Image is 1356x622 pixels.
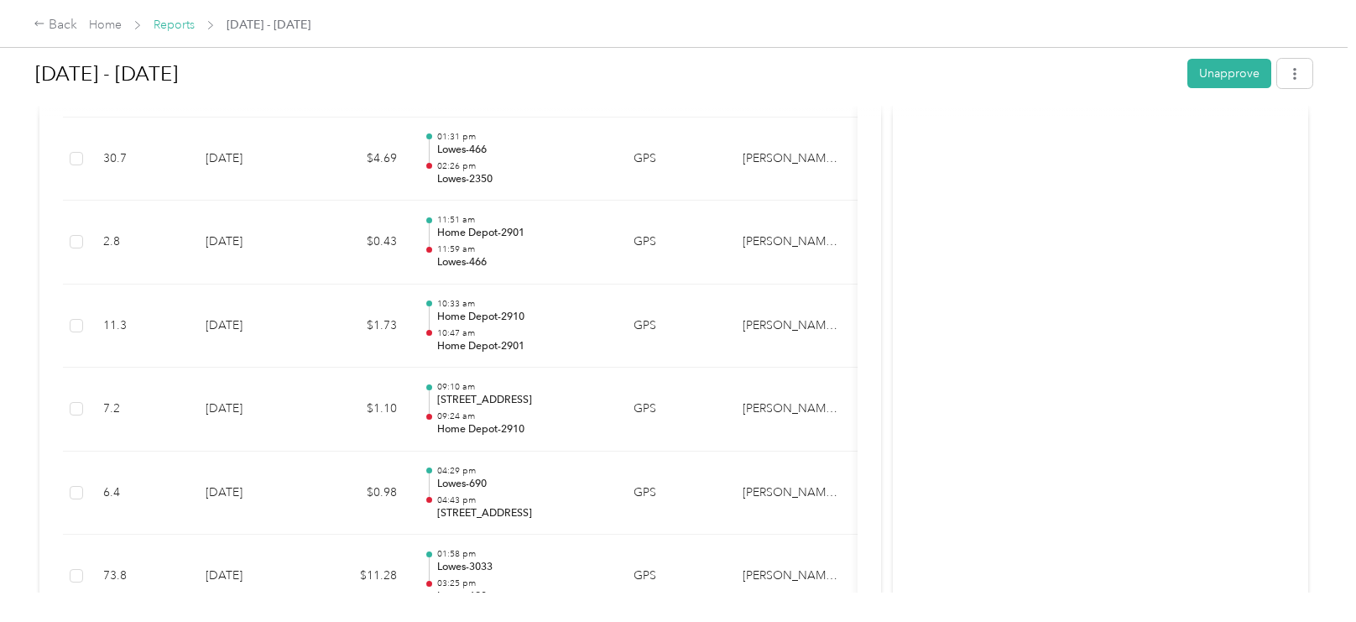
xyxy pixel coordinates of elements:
p: 11:51 am [437,214,607,226]
td: GPS [620,118,729,201]
p: [STREET_ADDRESS] [437,506,607,521]
p: 10:47 am [437,327,607,339]
td: [DATE] [192,285,310,368]
td: 2.8 [90,201,192,285]
td: [DATE] [192,452,310,536]
td: Acosta Whirlpool [729,118,855,201]
p: [STREET_ADDRESS] [437,393,607,408]
a: Reports [154,18,195,32]
a: Home [89,18,122,32]
td: 6.4 [90,452,192,536]
td: Acosta Whirlpool [729,452,855,536]
p: Home Depot-2901 [437,339,607,354]
td: Acosta Whirlpool [729,535,855,619]
p: 01:58 pm [437,548,607,560]
td: $1.10 [310,368,410,452]
td: 73.8 [90,535,192,619]
td: Acosta Whirlpool [729,285,855,368]
td: $4.69 [310,118,410,201]
div: Back [34,15,77,35]
p: 11:59 am [437,243,607,255]
td: $1.73 [310,285,410,368]
td: GPS [620,368,729,452]
p: 04:43 pm [437,494,607,506]
p: 04:29 pm [437,465,607,477]
td: [DATE] [192,201,310,285]
td: GPS [620,535,729,619]
td: $0.98 [310,452,410,536]
h1: Sep 1 - 30, 2025 [35,54,1176,94]
td: Acosta Whirlpool [729,201,855,285]
td: GPS [620,285,729,368]
td: 11.3 [90,285,192,368]
p: Home Depot-2910 [437,310,607,325]
td: [DATE] [192,368,310,452]
td: GPS [620,201,729,285]
p: 01:31 pm [437,131,607,143]
td: $0.43 [310,201,410,285]
p: 03:25 pm [437,578,607,589]
p: Home Depot-2910 [437,422,607,437]
p: Lowes-690 [437,477,607,492]
td: GPS [620,452,729,536]
td: [DATE] [192,118,310,201]
button: Unapprove [1187,59,1271,88]
p: 02:26 pm [437,160,607,172]
td: $11.28 [310,535,410,619]
p: Lowes-2350 [437,172,607,187]
p: 09:10 am [437,381,607,393]
p: Lowes-690 [437,589,607,604]
td: [DATE] [192,535,310,619]
span: [DATE] - [DATE] [227,16,310,34]
p: Home Depot-2901 [437,226,607,241]
p: Lowes-466 [437,255,607,270]
p: Lowes-466 [437,143,607,158]
p: 09:24 am [437,410,607,422]
p: Lowes-3033 [437,560,607,575]
p: 10:33 am [437,298,607,310]
iframe: Everlance-gr Chat Button Frame [1262,528,1356,622]
td: 7.2 [90,368,192,452]
td: Acosta Whirlpool [729,368,855,452]
td: 30.7 [90,118,192,201]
